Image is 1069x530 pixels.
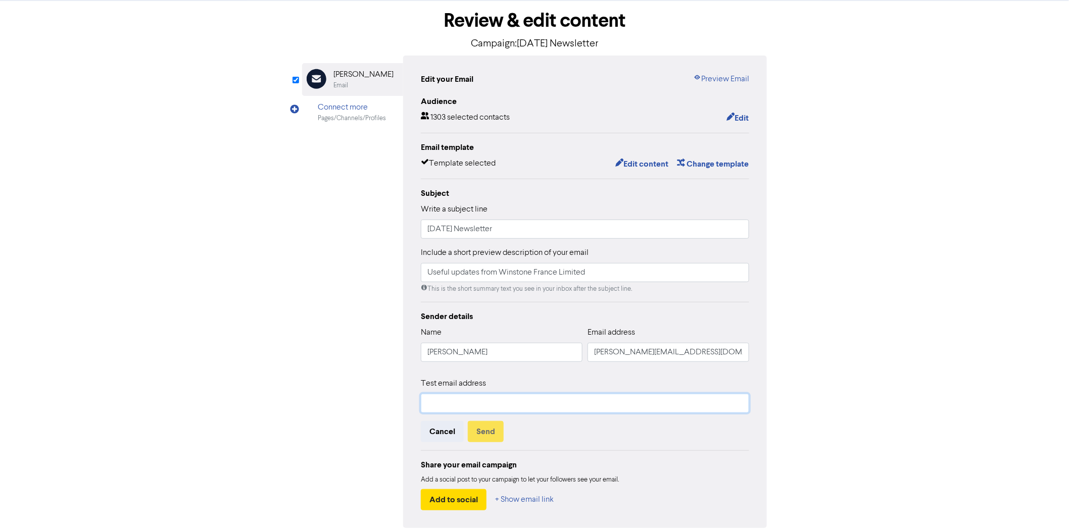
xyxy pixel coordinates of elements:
[693,73,749,85] a: Preview Email
[615,157,669,171] button: Edit content
[302,36,767,51] p: Campaign: [DATE] Newsletter
[302,9,767,32] h1: Review & edit content
[421,187,749,199] div: Subject
[421,157,496,171] div: Template selected
[421,475,749,485] div: Add a social post to your campaign to let your followers see your email.
[676,157,749,171] button: Change template
[421,95,749,108] div: Audience
[333,81,348,90] div: Email
[495,489,554,510] button: + Show email link
[421,310,749,323] div: Sender details
[726,112,749,125] button: Edit
[421,489,487,510] button: Add to social
[943,421,1069,530] iframe: Chat Widget
[421,421,464,442] button: Cancel
[302,96,403,129] div: Connect morePages/Channels/Profiles
[421,73,473,85] div: Edit your Email
[421,112,510,125] div: 1303 selected contacts
[318,114,386,123] div: Pages/Channels/Profiles
[468,421,504,442] button: Send
[421,327,442,339] label: Name
[421,459,749,471] div: Share your email campaign
[302,63,403,96] div: [PERSON_NAME]Email
[421,247,589,259] label: Include a short preview description of your email
[318,101,386,114] div: Connect more
[333,69,394,81] div: [PERSON_NAME]
[421,141,749,153] div: Email template
[588,327,635,339] label: Email address
[421,378,486,390] label: Test email address
[421,284,749,294] div: This is the short summary text you see in your inbox after the subject line.
[421,203,488,216] label: Write a subject line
